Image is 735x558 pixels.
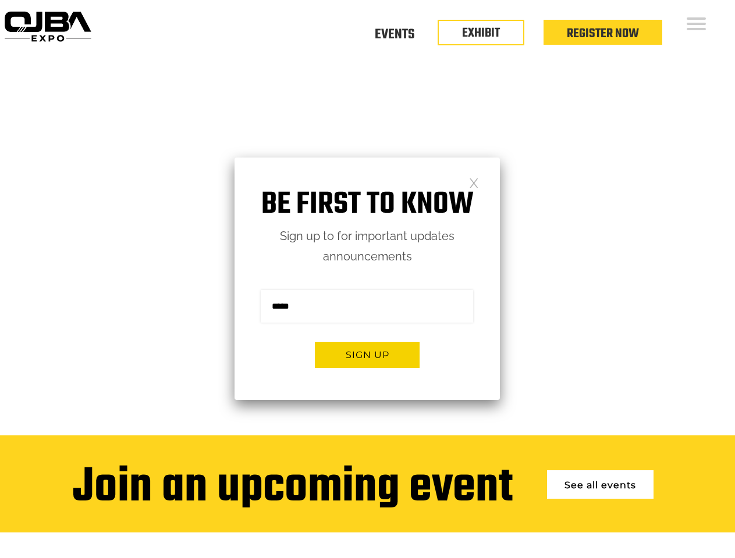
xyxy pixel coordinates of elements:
[567,24,639,44] a: Register Now
[235,187,500,223] h1: Be first to know
[73,462,513,515] div: Join an upcoming event
[547,470,654,499] a: See all events
[462,23,500,43] a: EXHIBIT
[235,226,500,267] p: Sign up to for important updates announcements
[315,342,420,368] button: Sign up
[469,177,479,187] a: Close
